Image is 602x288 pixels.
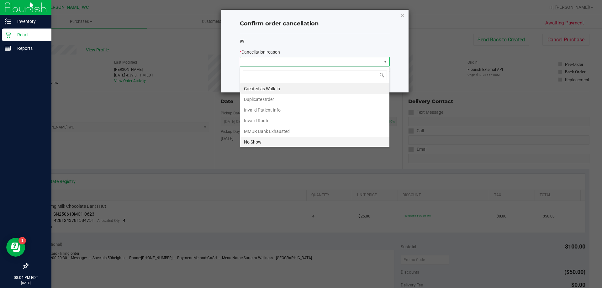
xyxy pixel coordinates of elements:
iframe: Resource center unread badge [18,237,26,244]
button: Close [400,11,405,19]
li: MMUR Bank Exhausted [240,126,389,137]
span: 99 [240,39,244,44]
iframe: Resource center [6,238,25,257]
span: Cancellation reason [241,50,280,55]
h4: Confirm order cancellation [240,20,390,28]
li: Duplicate Order [240,94,389,105]
li: Invalid Patient Info [240,105,389,115]
li: Created as Walk-in [240,83,389,94]
li: Invalid Route [240,115,389,126]
li: No Show [240,137,389,147]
